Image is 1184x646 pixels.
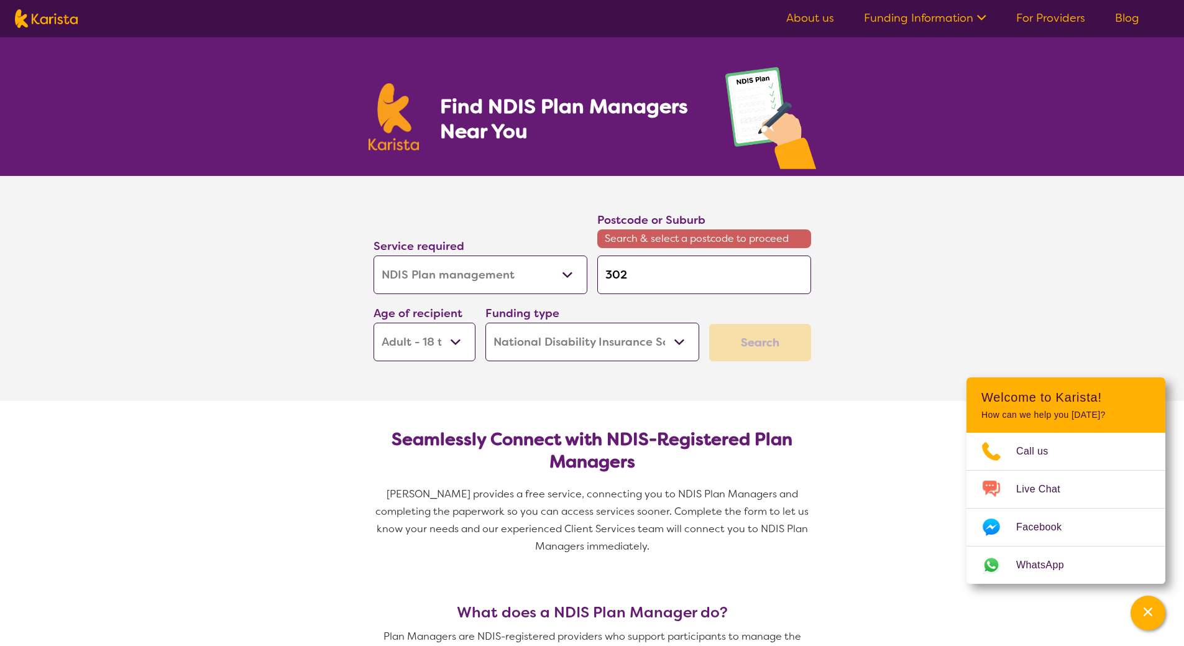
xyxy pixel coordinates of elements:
label: Postcode or Suburb [597,213,705,228]
input: Type [597,256,811,294]
h2: Welcome to Karista! [981,390,1150,405]
a: Web link opens in a new tab. [966,547,1165,584]
a: For Providers [1016,11,1085,25]
img: Karista logo [369,83,420,150]
span: WhatsApp [1016,556,1079,574]
h3: What does a NDIS Plan Manager do? [369,604,816,621]
span: Facebook [1016,518,1076,537]
label: Service required [374,239,464,254]
span: Call us [1016,442,1063,461]
a: Blog [1115,11,1139,25]
h1: Find NDIS Plan Managers Near You [440,94,700,144]
label: Age of recipient [374,306,462,321]
ul: Choose channel [966,433,1165,584]
a: About us [786,11,834,25]
h2: Seamlessly Connect with NDIS-Registered Plan Managers [383,428,801,473]
div: Channel Menu [966,377,1165,584]
p: How can we help you [DATE]? [981,410,1150,420]
span: Live Chat [1016,480,1075,499]
img: plan-management [725,67,816,176]
a: Funding Information [864,11,986,25]
img: Karista logo [15,9,78,28]
label: Funding type [485,306,559,321]
span: [PERSON_NAME] provides a free service, connecting you to NDIS Plan Managers and completing the pa... [375,487,811,553]
span: Search & select a postcode to proceed [597,229,811,248]
button: Channel Menu [1131,596,1165,630]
